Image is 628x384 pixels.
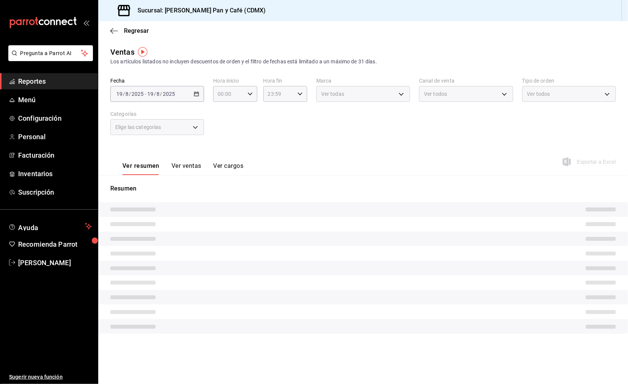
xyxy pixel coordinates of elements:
[8,45,93,61] button: Pregunta a Parrot AI
[145,91,146,97] span: -
[527,90,550,98] span: Ver todos
[213,78,257,84] label: Hora inicio
[110,58,616,66] div: Los artículos listados no incluyen descuentos de orden y el filtro de fechas está limitado a un m...
[263,78,307,84] label: Hora fin
[419,78,513,84] label: Canal de venta
[172,162,201,175] button: Ver ventas
[424,90,447,98] span: Ver todos
[20,49,81,57] span: Pregunta a Parrot AI
[18,132,92,142] span: Personal
[18,169,92,179] span: Inventarios
[147,91,154,97] input: --
[18,222,82,231] span: Ayuda
[110,112,204,117] label: Categorías
[18,76,92,86] span: Reportes
[131,91,144,97] input: ----
[316,78,410,84] label: Marca
[18,258,92,268] span: [PERSON_NAME]
[18,187,92,197] span: Suscripción
[138,47,147,57] img: Tooltip marker
[129,91,131,97] span: /
[18,150,92,160] span: Facturación
[5,55,93,63] a: Pregunta a Parrot AI
[110,78,204,84] label: Fecha
[213,162,244,175] button: Ver cargos
[110,46,135,58] div: Ventas
[522,78,616,84] label: Tipo de orden
[321,90,344,98] span: Ver todas
[116,91,123,97] input: --
[18,113,92,123] span: Configuración
[83,20,89,26] button: open_drawer_menu
[115,123,161,131] span: Elige las categorías
[156,91,160,97] input: --
[160,91,162,97] span: /
[110,184,616,193] p: Resumen
[154,91,156,97] span: /
[124,27,149,34] span: Regresar
[9,373,92,381] span: Sugerir nueva función
[131,6,266,15] h3: Sucursal: [PERSON_NAME] Pan y Café (CDMX)
[110,27,149,34] button: Regresar
[162,91,175,97] input: ----
[125,91,129,97] input: --
[18,95,92,105] span: Menú
[122,162,243,175] div: navigation tabs
[18,239,92,249] span: Recomienda Parrot
[122,162,159,175] button: Ver resumen
[123,91,125,97] span: /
